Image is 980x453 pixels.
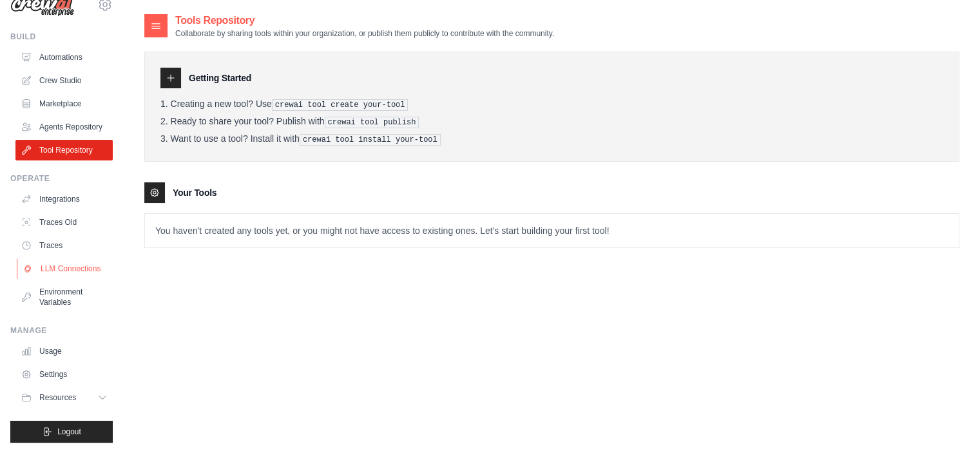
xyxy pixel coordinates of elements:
[160,116,943,128] li: Ready to share your tool? Publish with
[17,258,114,279] a: LLM Connections
[10,421,113,443] button: Logout
[15,387,113,408] button: Resources
[39,392,76,403] span: Resources
[173,186,216,199] h3: Your Tools
[15,235,113,256] a: Traces
[15,364,113,385] a: Settings
[10,32,113,42] div: Build
[15,341,113,361] a: Usage
[15,212,113,233] a: Traces Old
[300,134,441,146] pre: crewai tool install your-tool
[15,70,113,91] a: Crew Studio
[272,99,408,111] pre: crewai tool create your-tool
[15,189,113,209] a: Integrations
[160,133,943,146] li: Want to use a tool? Install it with
[175,28,554,39] p: Collaborate by sharing tools within your organization, or publish them publicly to contribute wit...
[10,325,113,336] div: Manage
[15,47,113,68] a: Automations
[175,13,554,28] h2: Tools Repository
[145,214,959,247] p: You haven't created any tools yet, or you might not have access to existing ones. Let's start bui...
[189,72,251,84] h3: Getting Started
[15,117,113,137] a: Agents Repository
[15,140,113,160] a: Tool Repository
[325,117,419,128] pre: crewai tool publish
[57,427,81,437] span: Logout
[160,99,943,111] li: Creating a new tool? Use
[15,93,113,114] a: Marketplace
[15,282,113,313] a: Environment Variables
[10,173,113,184] div: Operate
